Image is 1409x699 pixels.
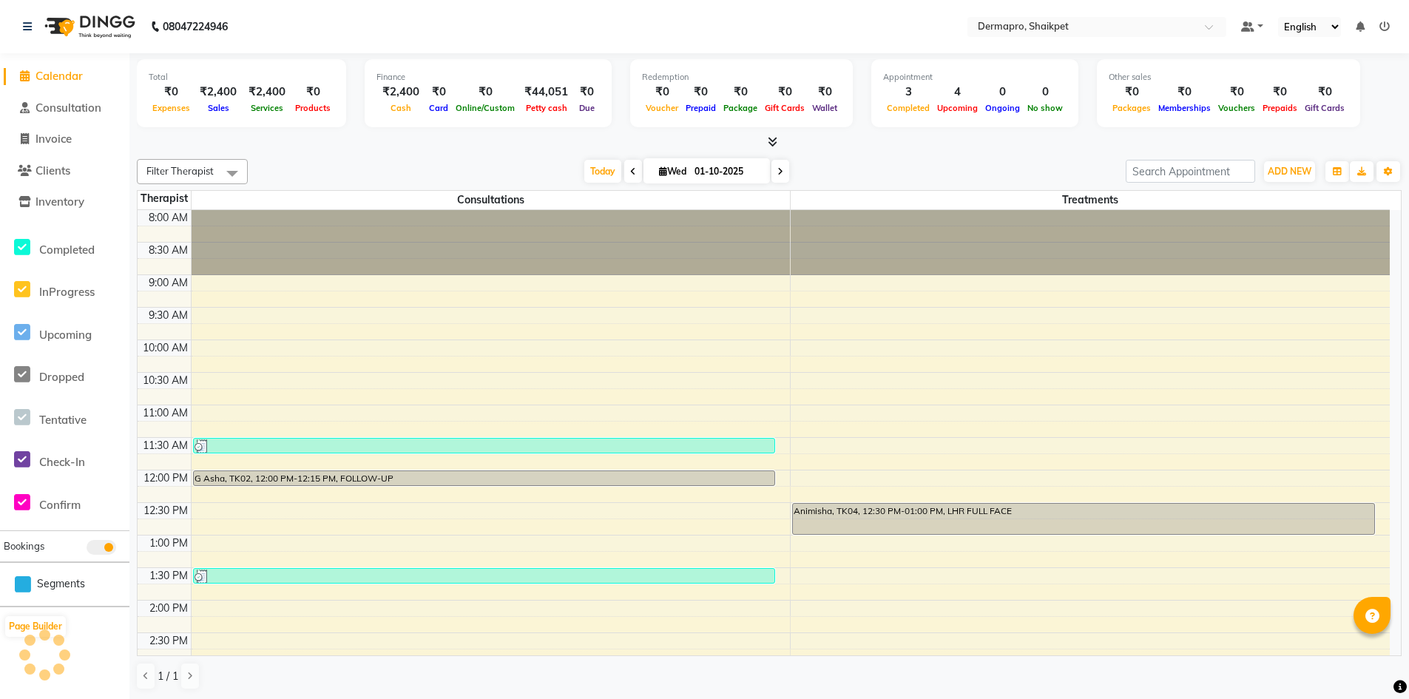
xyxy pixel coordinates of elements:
[682,103,720,113] span: Prepaid
[39,370,84,384] span: Dropped
[981,84,1024,101] div: 0
[4,100,126,117] a: Consultation
[518,84,574,101] div: ₹44,051
[138,191,191,206] div: Therapist
[149,84,194,101] div: ₹0
[149,103,194,113] span: Expenses
[39,498,81,512] span: Confirm
[146,633,191,649] div: 2:30 PM
[690,161,764,183] input: 2025-10-01
[808,103,841,113] span: Wallet
[141,503,191,519] div: 12:30 PM
[204,103,233,113] span: Sales
[5,616,66,637] button: Page Builder
[140,340,191,356] div: 10:00 AM
[425,84,452,101] div: ₹0
[642,84,682,101] div: ₹0
[642,103,682,113] span: Voucher
[791,191,1390,209] span: Treatments
[808,84,841,101] div: ₹0
[720,84,761,101] div: ₹0
[376,71,600,84] div: Finance
[584,160,621,183] span: Today
[36,101,101,115] span: Consultation
[1259,84,1301,101] div: ₹0
[36,163,70,178] span: Clients
[933,84,981,101] div: 4
[761,103,808,113] span: Gift Cards
[933,103,981,113] span: Upcoming
[291,103,334,113] span: Products
[194,439,774,453] div: Lakshmi, TK03, 11:30 AM-11:45 AM, FOLLOW-UP
[883,103,933,113] span: Completed
[4,131,126,148] a: Invoice
[1347,640,1394,684] iframe: chat widget
[146,210,191,226] div: 8:00 AM
[720,103,761,113] span: Package
[574,84,600,101] div: ₹0
[387,103,415,113] span: Cash
[1301,84,1348,101] div: ₹0
[4,540,44,552] span: Bookings
[39,328,92,342] span: Upcoming
[140,405,191,421] div: 11:00 AM
[883,84,933,101] div: 3
[1264,161,1315,182] button: ADD NEW
[1024,84,1067,101] div: 0
[194,569,774,583] div: Lekhak [PERSON_NAME], TK01, 01:30 PM-01:45 PM, FOLLOW-UP
[1268,166,1311,177] span: ADD NEW
[146,243,191,258] div: 8:30 AM
[1126,160,1255,183] input: Search Appointment
[1109,84,1155,101] div: ₹0
[376,84,425,101] div: ₹2,400
[1024,103,1067,113] span: No show
[149,71,334,84] div: Total
[158,669,178,684] span: 1 / 1
[981,103,1024,113] span: Ongoing
[575,103,598,113] span: Due
[1155,103,1214,113] span: Memberships
[39,285,95,299] span: InProgress
[642,71,841,84] div: Redemption
[36,195,84,209] span: Inventory
[1214,84,1259,101] div: ₹0
[39,243,95,257] span: Completed
[146,275,191,291] div: 9:00 AM
[1109,103,1155,113] span: Packages
[146,308,191,323] div: 9:30 AM
[1301,103,1348,113] span: Gift Cards
[192,191,791,209] span: Consultations
[522,103,571,113] span: Petty cash
[1109,71,1348,84] div: Other sales
[194,84,243,101] div: ₹2,400
[452,84,518,101] div: ₹0
[425,103,452,113] span: Card
[1155,84,1214,101] div: ₹0
[247,103,287,113] span: Services
[39,413,87,427] span: Tentative
[4,68,126,85] a: Calendar
[38,6,139,47] img: logo
[141,470,191,486] div: 12:00 PM
[146,568,191,584] div: 1:30 PM
[1259,103,1301,113] span: Prepaids
[146,165,214,177] span: Filter Therapist
[655,166,690,177] span: Wed
[883,71,1067,84] div: Appointment
[291,84,334,101] div: ₹0
[140,373,191,388] div: 10:30 AM
[163,6,228,47] b: 08047224946
[761,84,808,101] div: ₹0
[140,438,191,453] div: 11:30 AM
[682,84,720,101] div: ₹0
[146,536,191,551] div: 1:00 PM
[36,69,83,83] span: Calendar
[243,84,291,101] div: ₹2,400
[1214,103,1259,113] span: Vouchers
[4,163,126,180] a: Clients
[452,103,518,113] span: Online/Custom
[36,132,72,146] span: Invoice
[39,455,85,469] span: Check-In
[4,194,126,211] a: Inventory
[793,504,1374,534] div: Animisha, TK04, 12:30 PM-01:00 PM, LHR FULL FACE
